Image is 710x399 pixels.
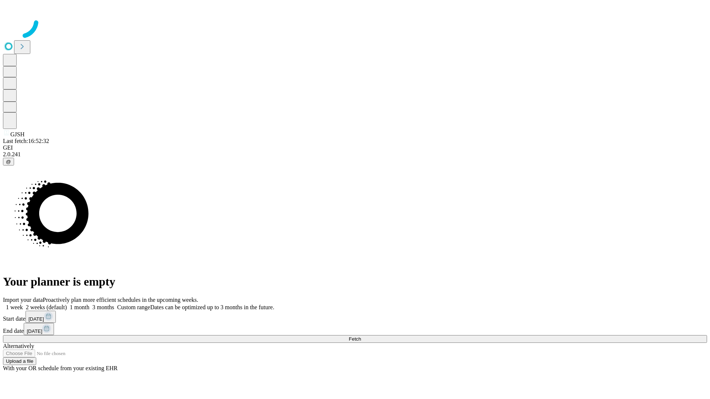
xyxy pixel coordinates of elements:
[26,311,56,323] button: [DATE]
[3,365,118,371] span: With your OR schedule from your existing EHR
[3,357,36,365] button: Upload a file
[28,316,44,322] span: [DATE]
[3,144,707,151] div: GEI
[6,159,11,164] span: @
[150,304,274,310] span: Dates can be optimized up to 3 months in the future.
[3,343,34,349] span: Alternatively
[3,311,707,323] div: Start date
[27,328,42,334] span: [DATE]
[26,304,67,310] span: 2 weeks (default)
[117,304,150,310] span: Custom range
[6,304,23,310] span: 1 week
[3,138,49,144] span: Last fetch: 16:52:32
[349,336,361,342] span: Fetch
[3,158,14,166] button: @
[10,131,24,137] span: GJSH
[92,304,114,310] span: 3 months
[3,335,707,343] button: Fetch
[3,151,707,158] div: 2.0.241
[43,297,198,303] span: Proactively plan more efficient schedules in the upcoming weeks.
[3,297,43,303] span: Import your data
[24,323,54,335] button: [DATE]
[70,304,89,310] span: 1 month
[3,275,707,289] h1: Your planner is empty
[3,323,707,335] div: End date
